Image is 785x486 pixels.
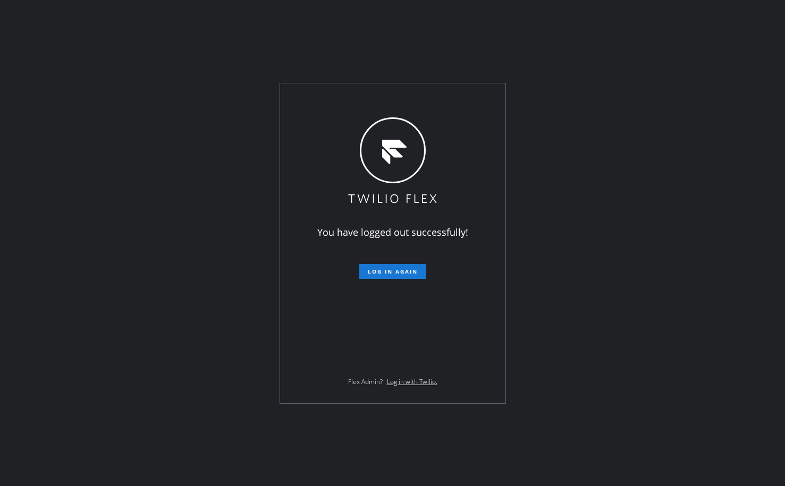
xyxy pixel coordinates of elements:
span: You have logged out successfully! [317,226,468,238]
a: Log in with Twilio. [387,377,437,386]
button: Log in again [359,264,426,279]
span: Log in again [368,268,418,275]
span: Flex Admin? [348,377,383,386]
